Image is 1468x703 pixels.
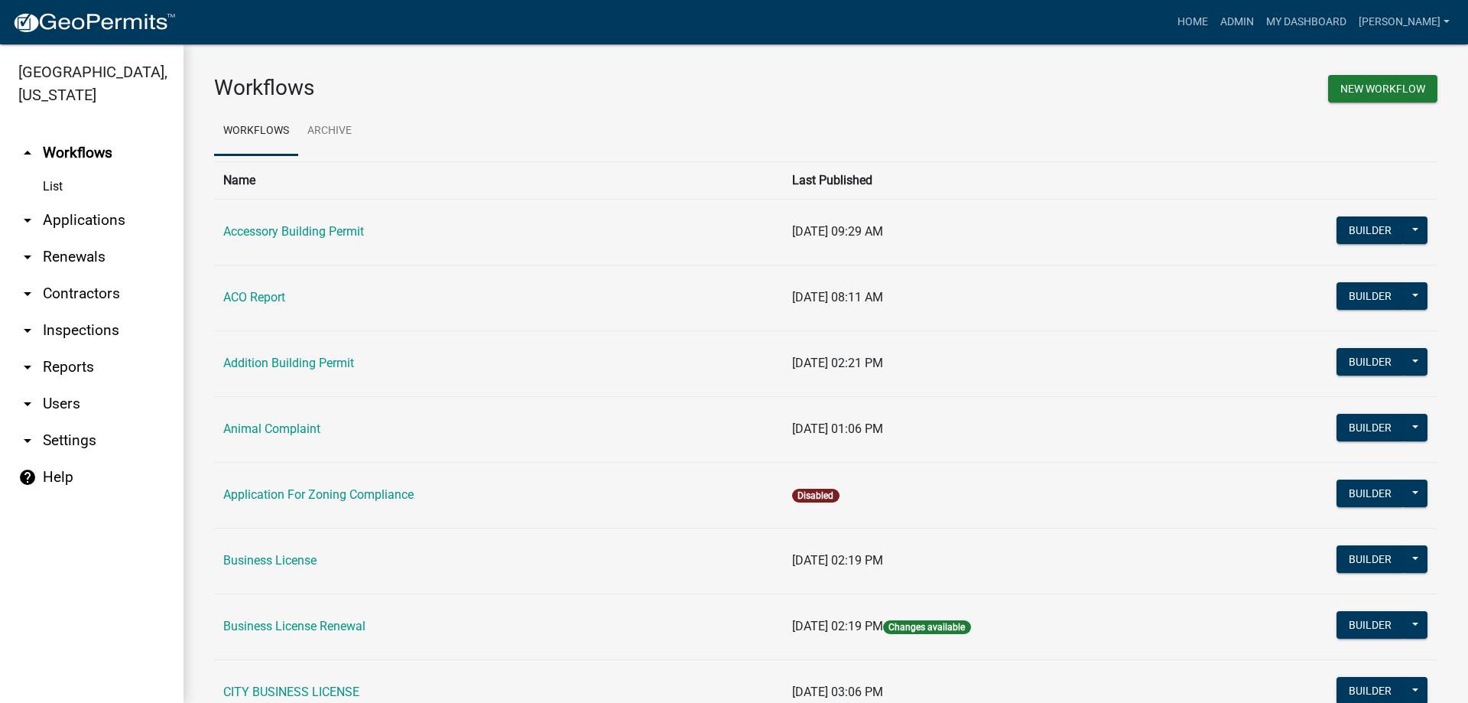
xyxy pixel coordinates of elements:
[792,356,883,370] span: [DATE] 02:21 PM
[1336,545,1404,573] button: Builder
[1336,348,1404,376] button: Builder
[883,620,970,634] span: Changes available
[1336,414,1404,441] button: Builder
[792,685,883,699] span: [DATE] 03:06 PM
[18,248,37,266] i: arrow_drop_down
[214,107,298,156] a: Workflows
[223,553,317,568] a: Business License
[1336,480,1404,507] button: Builder
[18,395,37,413] i: arrow_drop_down
[223,487,414,502] a: Application For Zoning Compliance
[223,290,285,304] a: ACO Report
[792,421,883,436] span: [DATE] 01:06 PM
[792,489,839,503] span: Disabled
[18,468,37,487] i: help
[1328,75,1437,103] button: New Workflow
[298,107,361,156] a: Archive
[1171,8,1214,37] a: Home
[783,161,1201,199] th: Last Published
[1353,8,1456,37] a: [PERSON_NAME]
[1336,216,1404,244] button: Builder
[18,321,37,340] i: arrow_drop_down
[1214,8,1260,37] a: Admin
[792,619,883,633] span: [DATE] 02:19 PM
[223,619,365,633] a: Business License Renewal
[223,421,320,436] a: Animal Complaint
[18,358,37,376] i: arrow_drop_down
[1336,611,1404,639] button: Builder
[223,685,359,699] a: CITY BUSINESS LICENSE
[18,285,37,303] i: arrow_drop_down
[792,553,883,568] span: [DATE] 02:19 PM
[792,224,883,239] span: [DATE] 09:29 AM
[223,224,364,239] a: Accessory Building Permit
[18,144,37,162] i: arrow_drop_up
[223,356,354,370] a: Addition Building Permit
[214,161,783,199] th: Name
[792,290,883,304] span: [DATE] 08:11 AM
[1260,8,1353,37] a: My Dashboard
[214,75,814,101] h3: Workflows
[18,431,37,450] i: arrow_drop_down
[1336,282,1404,310] button: Builder
[18,211,37,229] i: arrow_drop_down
